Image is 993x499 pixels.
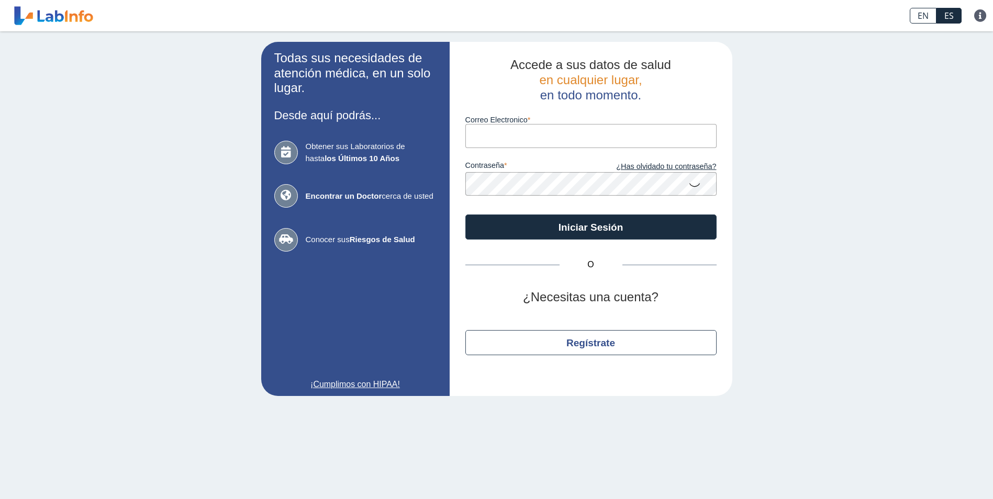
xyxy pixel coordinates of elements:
[510,58,671,72] span: Accede a sus datos de salud
[910,8,936,24] a: EN
[591,161,717,173] a: ¿Has olvidado tu contraseña?
[306,141,437,164] span: Obtener sus Laboratorios de hasta
[274,109,437,122] h3: Desde aquí podrás...
[560,258,622,271] span: O
[465,290,717,305] h2: ¿Necesitas una cuenta?
[274,378,437,391] a: ¡Cumplimos con HIPAA!
[540,88,641,102] span: en todo momento.
[350,235,415,244] b: Riesgos de Salud
[465,116,717,124] label: Correo Electronico
[306,190,437,202] span: cerca de usted
[936,8,962,24] a: ES
[465,330,717,355] button: Regístrate
[465,161,591,173] label: contraseña
[274,51,437,96] h2: Todas sus necesidades de atención médica, en un solo lugar.
[539,73,642,87] span: en cualquier lugar,
[325,154,399,163] b: los Últimos 10 Años
[465,214,717,240] button: Iniciar Sesión
[306,234,437,246] span: Conocer sus
[306,191,382,200] b: Encontrar un Doctor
